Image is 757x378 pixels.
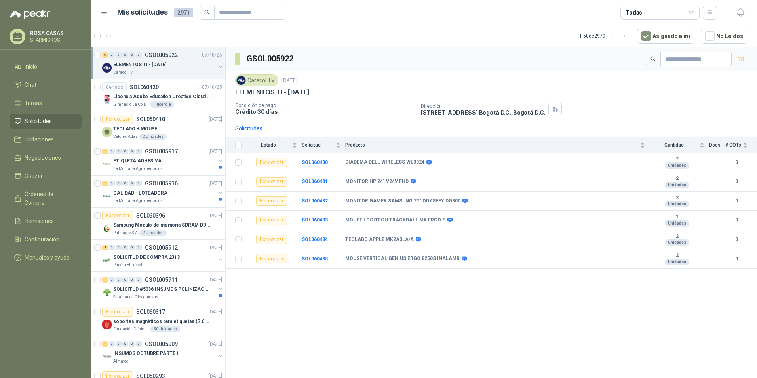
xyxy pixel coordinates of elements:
[247,53,295,65] h3: GSOL005922
[421,109,545,116] p: [STREET_ADDRESS] Bogotá D.C. , Bogotá D.C.
[113,326,149,332] p: Fundación Clínica Shaio
[626,8,642,17] div: Todas
[116,52,122,58] div: 0
[650,195,704,201] b: 3
[302,237,328,242] b: SOL060434
[116,341,122,347] div: 0
[725,255,747,263] b: 0
[122,52,128,58] div: 0
[113,125,157,133] p: TECLADO + MOUSE
[129,149,135,154] div: 0
[25,190,74,207] span: Órdenes de Compra
[102,245,108,250] div: 4
[116,277,122,283] div: 0
[91,111,225,143] a: Por cotizarSOL060410[DATE] TECLADO + MOUSEValores Atlas2 Unidades
[209,148,222,155] p: [DATE]
[102,211,133,220] div: Por cotizar
[145,181,178,186] p: GSOL005916
[136,277,142,283] div: 0
[345,237,414,243] b: TECLADO APPLE MK2A3LA/A
[209,308,222,316] p: [DATE]
[302,137,345,153] th: Solicitud
[665,239,689,246] div: Unidades
[129,245,135,250] div: 0
[145,149,178,154] p: GSOL005917
[136,181,142,186] div: 0
[10,59,82,74] a: Inicio
[113,93,212,101] p: Licencia Adobe Education Creative Cloud for enterprise license lab and classroom
[129,181,135,186] div: 0
[145,52,178,58] p: GSOL005922
[256,216,287,225] div: Por cotizar
[113,358,128,365] p: Almatec
[116,149,122,154] div: 0
[10,150,82,165] a: Negociaciones
[25,235,59,244] span: Configuración
[10,132,82,147] a: Licitaciones
[150,326,180,332] div: 50 Unidades
[302,160,328,165] a: SOL060430
[102,275,224,300] a: 1 0 0 0 0 0 GSOL005911[DATE] Company LogoSOLICITUD #5336 INSUMOS POLINIZACIÓNSalamanca Oleaginosa...
[30,31,80,36] p: ROSA CASAS
[102,115,133,124] div: Por cotizar
[665,259,689,265] div: Unidades
[345,159,424,166] b: DIADEMA DELL WIRELESS WL3024
[237,76,245,85] img: Company Logo
[122,245,128,250] div: 0
[150,101,174,108] div: 1 licencia
[25,80,36,89] span: Chat
[122,341,128,347] div: 0
[202,52,222,59] p: 07/10/25
[235,74,278,86] div: Caracol TV
[302,256,328,262] b: SOL060435
[113,189,167,197] p: CALIDAD - LOTEADORA
[113,350,179,357] p: INSUMOS OCTUBRE PARTE 1
[10,214,82,229] a: Remisiones
[109,181,115,186] div: 0
[10,10,50,19] img: Logo peakr
[145,277,178,283] p: GSOL005911
[637,29,694,44] button: Asignado a mi
[725,142,741,148] span: # COTs
[102,147,224,172] a: 1 0 0 0 0 0 GSOL005917[DATE] Company LogoETIQUETA ADHESIVALa Montaña Agromercados
[102,159,112,169] img: Company Logo
[10,250,82,265] a: Manuales y ayuda
[650,233,704,240] b: 2
[650,252,704,259] b: 2
[109,341,115,347] div: 0
[102,179,224,204] a: 1 0 0 0 0 0 GSOL005916[DATE] Company LogoCALIDAD - LOTEADORALa Montaña Agromercados
[113,286,212,293] p: SOLICITUD #5336 INSUMOS POLINIZACIÓN
[113,157,162,165] p: ETIQUETA ADHESIVA
[665,182,689,188] div: Unidades
[129,52,135,58] div: 0
[129,341,135,347] div: 0
[109,277,115,283] div: 0
[345,198,460,204] b: MONITOR GAMER SAMSUNG 27" ODYSEEY DG300
[665,201,689,207] div: Unidades
[30,38,80,42] p: STARMICROS
[122,181,128,186] div: 0
[139,134,167,140] div: 2 Unidades
[102,277,108,283] div: 1
[256,196,287,206] div: Por cotizar
[102,191,112,201] img: Company Logo
[136,245,142,250] div: 0
[725,216,747,224] b: 0
[109,52,115,58] div: 0
[281,77,297,84] p: [DATE]
[209,244,222,252] p: [DATE]
[116,181,122,186] div: 0
[256,254,287,263] div: Por cotizar
[174,8,193,17] span: 2971
[113,198,163,204] p: La Montaña Agromercados
[136,213,165,218] p: SOL060396
[113,69,133,76] p: Caracol TV
[209,340,222,348] p: [DATE]
[130,84,159,90] p: SOL060420
[113,318,212,325] p: soportes magnéticos para etiquetas (7.6 cm x 12.6 cm)
[579,30,631,42] div: 1 - 50 de 2979
[136,341,142,347] div: 0
[139,230,167,236] div: 2 Unidades
[122,149,128,154] div: 0
[25,217,54,225] span: Remisiones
